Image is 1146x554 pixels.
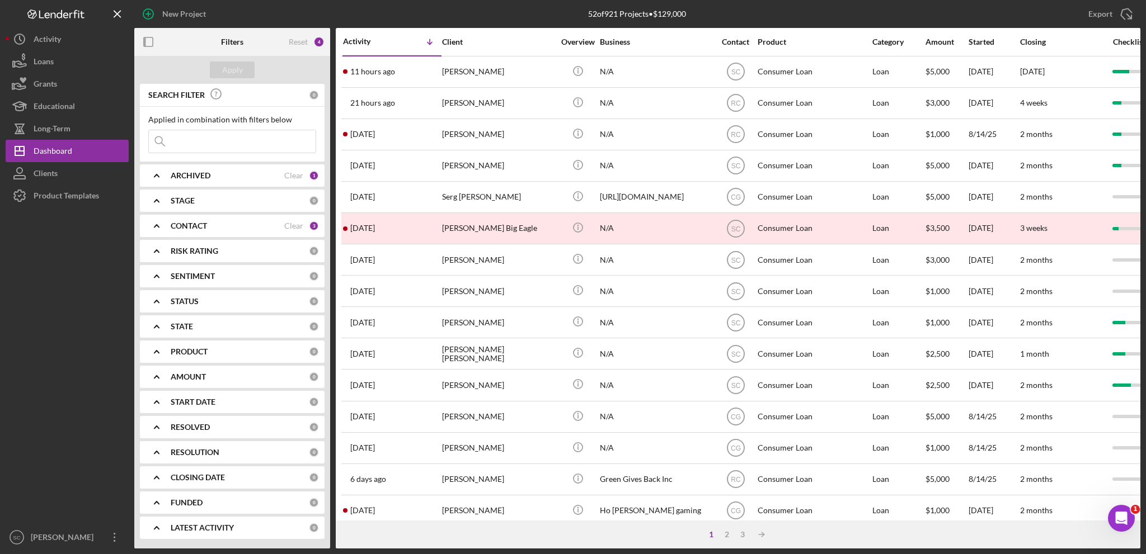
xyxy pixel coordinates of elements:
[969,182,1019,212] div: [DATE]
[171,523,234,532] b: LATEST ACTIVITY
[600,307,712,337] div: N/A
[6,95,129,117] button: Educational
[969,433,1019,463] div: 8/14/25
[171,423,210,432] b: RESOLVED
[309,447,319,457] div: 0
[926,245,967,274] div: $3,000
[600,57,712,87] div: N/A
[309,196,319,206] div: 0
[350,443,375,452] time: 2025-08-14 14:46
[1020,192,1053,201] time: 2 months
[134,3,217,25] button: New Project
[313,36,325,48] div: 4
[600,276,712,306] div: N/A
[350,161,375,170] time: 2025-08-18 17:15
[969,57,1019,87] div: [DATE]
[309,171,319,181] div: 1
[758,433,870,463] div: Consumer Loan
[284,221,303,230] div: Clear
[148,115,316,124] div: Applied in combination with filters below
[926,402,967,432] div: $5,000
[171,272,215,281] b: SENTIMENT
[719,530,735,539] div: 2
[171,448,219,457] b: RESOLUTION
[872,339,924,368] div: Loan
[284,171,303,180] div: Clear
[309,271,319,281] div: 0
[557,37,599,46] div: Overview
[1020,37,1104,46] div: Closing
[969,245,1019,274] div: [DATE]
[442,496,554,525] div: [PERSON_NAME]
[731,444,741,452] text: CG
[1020,67,1045,76] time: [DATE]
[1108,505,1135,532] iframe: Intercom live chat
[872,370,924,400] div: Loan
[309,221,319,231] div: 3
[442,120,554,149] div: [PERSON_NAME]
[758,182,870,212] div: Consumer Loan
[926,307,967,337] div: $1,000
[703,530,719,539] div: 1
[731,382,740,390] text: SC
[872,402,924,432] div: Loan
[758,88,870,118] div: Consumer Loan
[309,246,319,256] div: 0
[600,214,712,243] div: N/A
[758,57,870,87] div: Consumer Loan
[171,247,218,255] b: RISK RATING
[758,339,870,368] div: Consumer Loan
[969,276,1019,306] div: [DATE]
[171,347,208,356] b: PRODUCT
[350,192,375,201] time: 2025-08-17 02:15
[309,321,319,332] div: 0
[309,523,319,533] div: 0
[1020,443,1053,452] time: 2 months
[758,307,870,337] div: Consumer Loan
[171,322,193,331] b: STATE
[171,397,215,406] b: START DATE
[350,349,375,358] time: 2025-08-14 20:55
[1077,3,1140,25] button: Export
[28,526,101,551] div: [PERSON_NAME]
[731,319,740,326] text: SC
[872,496,924,525] div: Loan
[34,117,71,143] div: Long-Term
[969,88,1019,118] div: [DATE]
[1020,380,1053,390] time: 2 months
[350,475,386,484] time: 2025-08-14 02:27
[731,413,741,421] text: CG
[731,256,740,264] text: SC
[1020,411,1053,421] time: 2 months
[731,131,741,139] text: RC
[872,276,924,306] div: Loan
[350,318,375,327] time: 2025-08-15 14:10
[222,61,243,78] div: Apply
[969,307,1019,337] div: [DATE]
[926,465,967,494] div: $5,000
[731,507,741,515] text: CG
[758,214,870,243] div: Consumer Loan
[6,50,129,73] button: Loans
[309,472,319,482] div: 0
[969,37,1019,46] div: Started
[600,402,712,432] div: N/A
[969,214,1019,243] div: [DATE]
[442,307,554,337] div: [PERSON_NAME]
[6,73,129,95] button: Grants
[34,162,58,187] div: Clients
[969,151,1019,181] div: [DATE]
[442,465,554,494] div: [PERSON_NAME]
[758,151,870,181] div: Consumer Loan
[600,496,712,525] div: Ho [PERSON_NAME] gaming
[1020,318,1053,327] time: 2 months
[350,98,395,107] time: 2025-08-18 19:52
[350,224,375,233] time: 2025-08-15 20:15
[1020,129,1053,139] time: 2 months
[731,68,740,76] text: SC
[171,171,210,180] b: ARCHIVED
[442,402,554,432] div: [PERSON_NAME]
[6,117,129,140] button: Long-Term
[221,37,243,46] b: Filters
